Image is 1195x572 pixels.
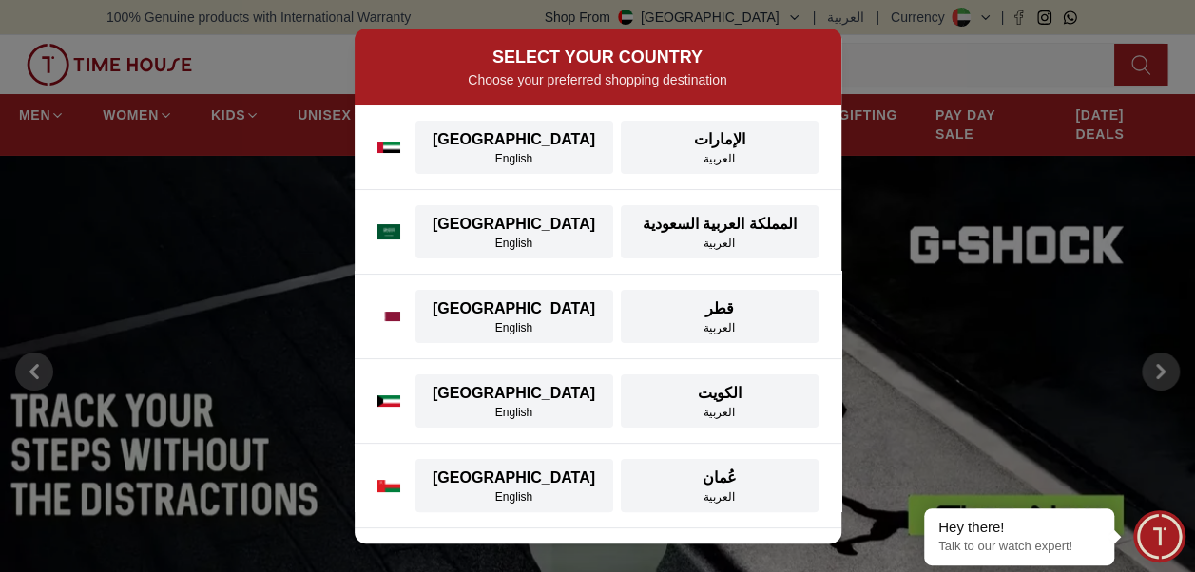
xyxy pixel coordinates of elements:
[415,374,613,428] button: [GEOGRAPHIC_DATA]English
[377,480,400,492] img: Oman flag
[621,374,819,428] button: الكويتالعربية
[938,518,1100,537] div: Hey there!
[632,382,807,405] div: الكويت
[415,205,613,258] button: [GEOGRAPHIC_DATA]English
[377,312,400,321] img: Qatar flag
[427,405,602,420] div: English
[621,290,819,343] button: قطرالعربية
[632,467,807,489] div: عُمان
[415,121,613,174] button: [GEOGRAPHIC_DATA]English
[415,459,613,512] button: [GEOGRAPHIC_DATA]English
[621,459,819,512] button: عُمانالعربية
[632,405,807,420] div: العربية
[621,121,819,174] button: الإماراتالعربية
[632,128,807,151] div: الإمارات
[1133,510,1185,562] div: Chat Widget
[632,489,807,505] div: العربية
[632,297,807,320] div: قطر
[427,128,602,151] div: [GEOGRAPHIC_DATA]
[938,539,1100,555] p: Talk to our watch expert!
[427,382,602,405] div: [GEOGRAPHIC_DATA]
[377,395,400,407] img: Kuwait flag
[377,44,819,70] h2: SELECT YOUR COUNTRY
[427,213,602,236] div: [GEOGRAPHIC_DATA]
[632,320,807,335] div: العربية
[427,320,602,335] div: English
[427,236,602,251] div: English
[427,489,602,505] div: English
[415,290,613,343] button: [GEOGRAPHIC_DATA]English
[377,70,819,89] p: Choose your preferred shopping destination
[427,151,602,166] div: English
[621,205,819,258] button: المملكة العربية السعوديةالعربية
[427,297,602,320] div: [GEOGRAPHIC_DATA]
[427,467,602,489] div: [GEOGRAPHIC_DATA]
[377,224,400,239] img: Saudi Arabia flag
[632,236,807,251] div: العربية
[632,213,807,236] div: المملكة العربية السعودية
[377,142,400,153] img: UAE flag
[632,151,807,166] div: العربية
